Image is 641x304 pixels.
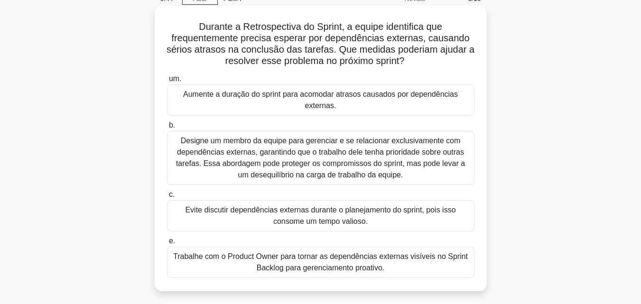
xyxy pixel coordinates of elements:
[169,74,182,83] font: um.
[185,206,455,225] font: Evite discutir dependências externas durante o planejamento do sprint, pois isso consome um tempo...
[183,90,458,110] font: Aumente a duração do sprint para acomodar atrasos causados por dependências externas.
[169,237,175,245] font: e.
[173,252,468,272] font: Trabalhe com o Product Owner para tornar as dependências externas visíveis no Sprint Backlog para...
[169,190,175,198] font: c.
[176,137,465,179] font: Designe um membro da equipe para gerenciar e se relacionar exclusivamente com dependências extern...
[169,121,175,129] font: b.
[167,21,474,66] font: Durante a Retrospectiva do Sprint, a equipe identifica que frequentemente precisa esperar por dep...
